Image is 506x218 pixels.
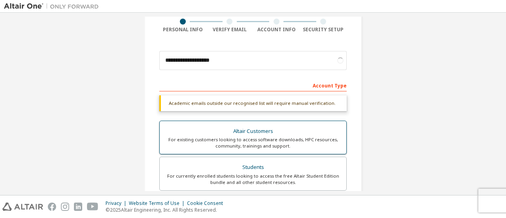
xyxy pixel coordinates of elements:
[4,2,103,10] img: Altair One
[164,173,342,186] div: For currently enrolled students looking to access the free Altair Student Edition bundle and all ...
[48,203,56,211] img: facebook.svg
[2,203,43,211] img: altair_logo.svg
[129,200,187,207] div: Website Terms of Use
[187,200,228,207] div: Cookie Consent
[253,27,300,33] div: Account Info
[164,126,342,137] div: Altair Customers
[159,79,347,91] div: Account Type
[159,95,347,111] div: Academic emails outside our recognised list will require manual verification.
[159,27,206,33] div: Personal Info
[164,136,342,149] div: For existing customers looking to access software downloads, HPC resources, community, trainings ...
[300,27,347,33] div: Security Setup
[61,203,69,211] img: instagram.svg
[74,203,82,211] img: linkedin.svg
[206,27,253,33] div: Verify Email
[87,203,98,211] img: youtube.svg
[164,162,342,173] div: Students
[106,207,228,213] p: © 2025 Altair Engineering, Inc. All Rights Reserved.
[106,200,129,207] div: Privacy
